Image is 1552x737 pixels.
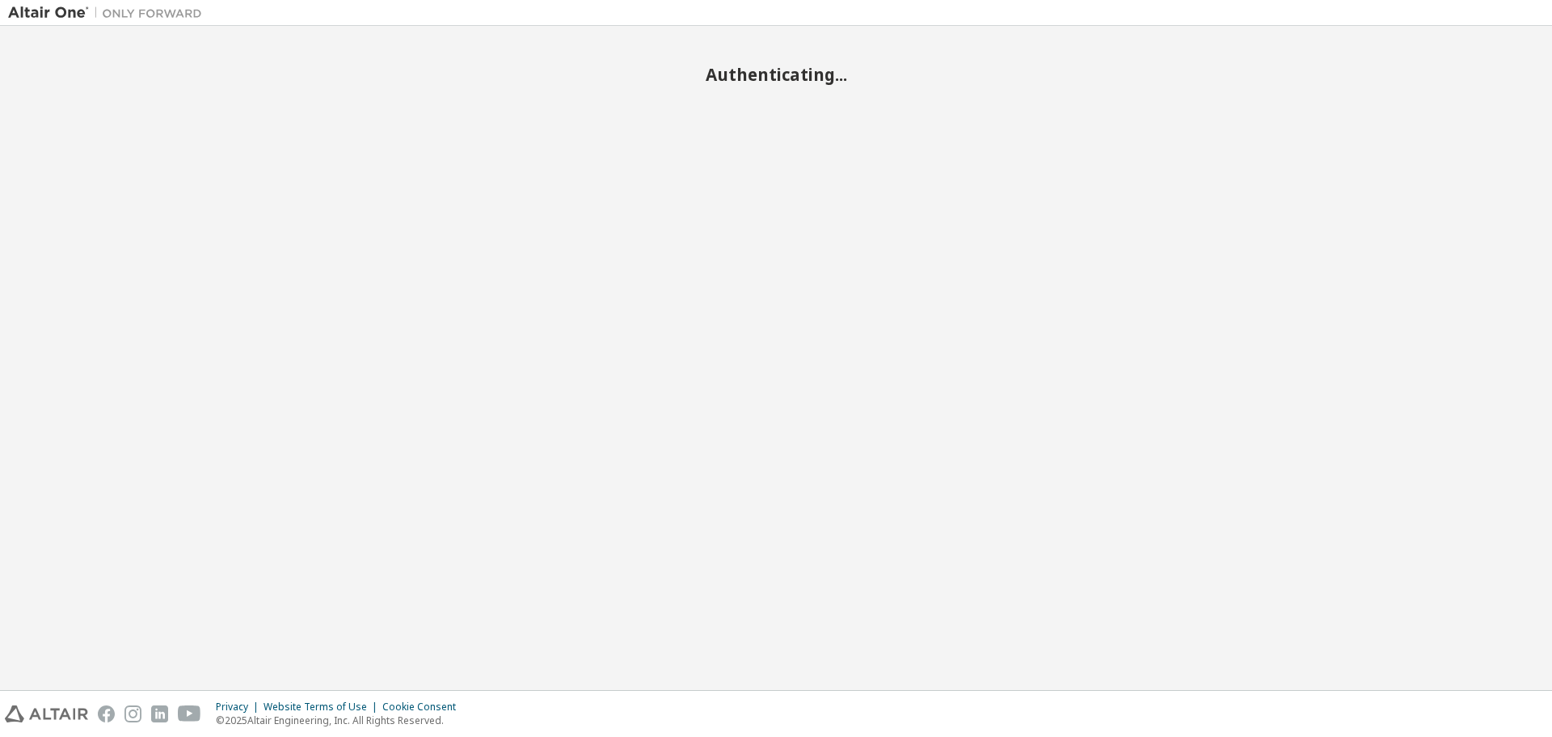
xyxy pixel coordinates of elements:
p: © 2025 Altair Engineering, Inc. All Rights Reserved. [216,714,466,727]
h2: Authenticating... [8,64,1544,85]
div: Website Terms of Use [264,701,382,714]
img: linkedin.svg [151,705,168,722]
div: Privacy [216,701,264,714]
img: youtube.svg [178,705,201,722]
img: facebook.svg [98,705,115,722]
img: instagram.svg [124,705,141,722]
div: Cookie Consent [382,701,466,714]
img: Altair One [8,5,210,21]
img: altair_logo.svg [5,705,88,722]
